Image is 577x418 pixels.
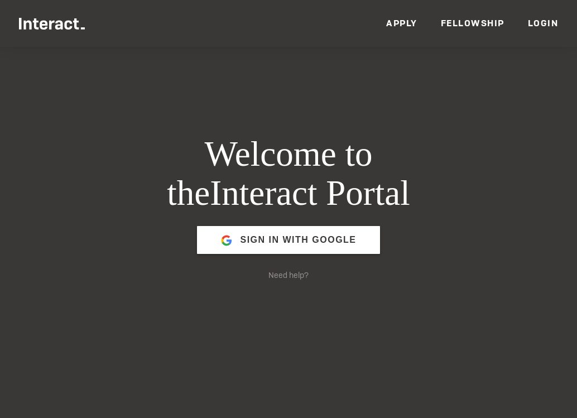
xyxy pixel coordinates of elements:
span: Interact Portal [210,174,410,213]
a: Need help? [268,270,309,280]
span: Sign in with Google [240,227,356,253]
img: Interact Logo [19,18,85,30]
a: Login [528,17,559,29]
h1: Welcome to the [101,135,476,213]
a: Fellowship [441,17,504,29]
a: Apply [386,17,417,29]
